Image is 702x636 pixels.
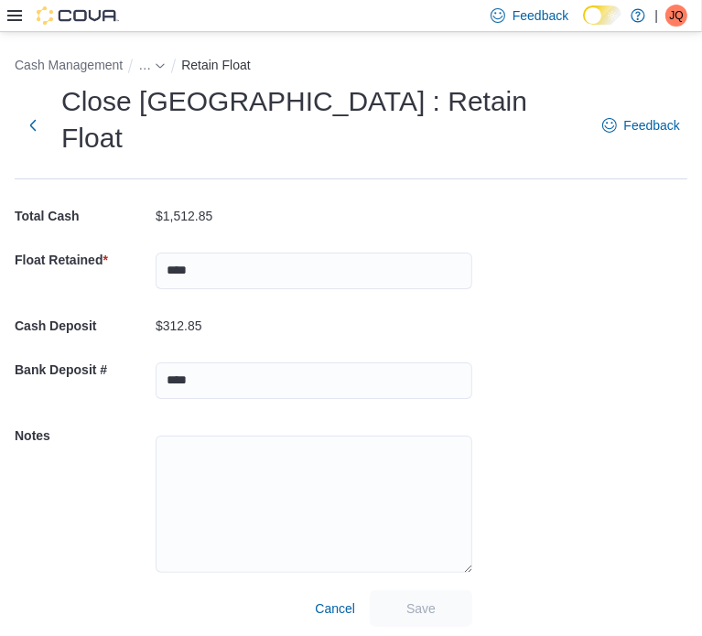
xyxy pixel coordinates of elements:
span: Feedback [624,116,680,135]
a: Feedback [595,107,687,144]
button: See collapsed breadcrumbs - Clicking this button will toggle a popover dialog. [138,58,166,72]
h5: Float Retained [15,242,152,278]
button: Retain Float [181,58,250,72]
span: Feedback [513,6,568,25]
svg: - Clicking this button will toggle a popover dialog. [155,60,166,71]
button: Cash Management [15,58,123,72]
button: Cancel [308,590,362,627]
span: Dark Mode [583,25,584,26]
span: See collapsed breadcrumbs [138,58,151,72]
h5: Total Cash [15,198,152,234]
span: JQ [669,5,683,27]
p: $1,512.85 [156,209,212,223]
h5: Bank Deposit # [15,351,152,388]
button: Next [15,107,50,144]
nav: An example of EuiBreadcrumbs [15,54,687,80]
span: Save [406,599,436,618]
h1: Close [GEOGRAPHIC_DATA] : Retain Float [61,83,583,156]
span: Cancel [315,599,355,618]
p: $312.85 [156,318,202,333]
button: Save [370,590,472,627]
input: Dark Mode [583,5,621,25]
h5: Cash Deposit [15,307,152,344]
h5: Notes [15,417,152,454]
p: | [654,5,658,27]
img: Cova [37,6,119,25]
div: Jessica Quenneville [665,5,687,27]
